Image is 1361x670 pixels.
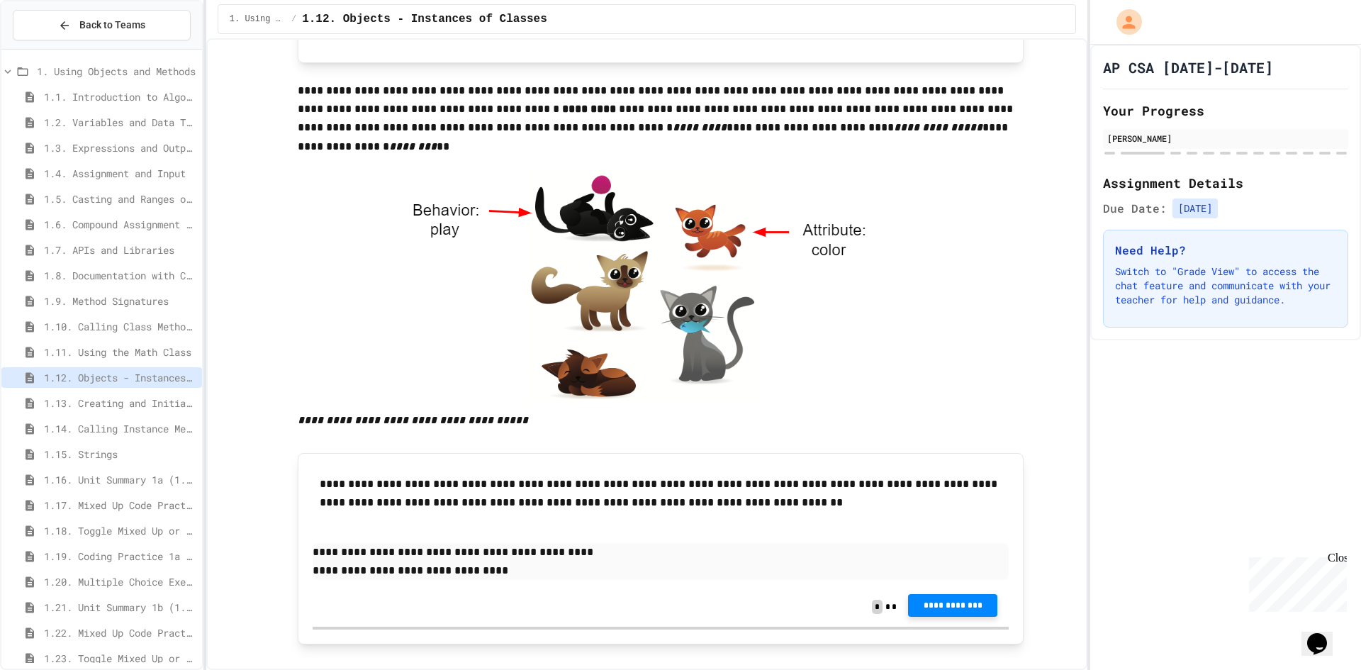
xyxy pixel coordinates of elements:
[44,294,196,308] span: 1.9. Method Signatures
[1103,57,1273,77] h1: AP CSA [DATE]-[DATE]
[44,523,196,538] span: 1.18. Toggle Mixed Up or Write Code Practice 1.1-1.6
[13,10,191,40] button: Back to Teams
[1243,552,1347,612] iframe: chat widget
[44,549,196,564] span: 1.19. Coding Practice 1a (1.1-1.6)
[1103,200,1167,217] span: Due Date:
[44,89,196,104] span: 1.1. Introduction to Algorithms, Programming, and Compilers
[302,11,547,28] span: 1.12. Objects - Instances of Classes
[44,268,196,283] span: 1.8. Documentation with Comments and Preconditions
[37,64,196,79] span: 1. Using Objects and Methods
[1102,6,1146,38] div: My Account
[1103,101,1348,121] h2: Your Progress
[44,242,196,257] span: 1.7. APIs and Libraries
[1103,173,1348,193] h2: Assignment Details
[44,191,196,206] span: 1.5. Casting and Ranges of Values
[1115,264,1336,307] p: Switch to "Grade View" to access the chat feature and communicate with your teacher for help and ...
[44,370,196,385] span: 1.12. Objects - Instances of Classes
[44,651,196,666] span: 1.23. Toggle Mixed Up or Write Code Practice 1b (1.7-1.15)
[44,115,196,130] span: 1.2. Variables and Data Types
[1172,199,1218,218] span: [DATE]
[44,421,196,436] span: 1.14. Calling Instance Methods
[230,13,286,25] span: 1. Using Objects and Methods
[44,396,196,411] span: 1.13. Creating and Initializing Objects: Constructors
[1115,242,1336,259] h3: Need Help?
[44,140,196,155] span: 1.3. Expressions and Output [New]
[44,574,196,589] span: 1.20. Multiple Choice Exercises for Unit 1a (1.1-1.6)
[44,217,196,232] span: 1.6. Compound Assignment Operators
[44,447,196,462] span: 1.15. Strings
[1107,132,1344,145] div: [PERSON_NAME]
[291,13,296,25] span: /
[44,625,196,640] span: 1.22. Mixed Up Code Practice 1b (1.7-1.15)
[44,166,196,181] span: 1.4. Assignment and Input
[44,319,196,334] span: 1.10. Calling Class Methods
[44,600,196,615] span: 1.21. Unit Summary 1b (1.7-1.15)
[1301,613,1347,656] iframe: chat widget
[44,498,196,513] span: 1.17. Mixed Up Code Practice 1.1-1.6
[6,6,98,90] div: Chat with us now!Close
[44,472,196,487] span: 1.16. Unit Summary 1a (1.1-1.6)
[44,345,196,359] span: 1.11. Using the Math Class
[79,18,145,33] span: Back to Teams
